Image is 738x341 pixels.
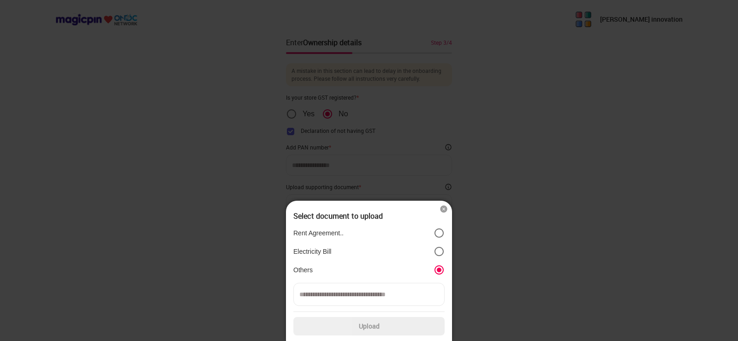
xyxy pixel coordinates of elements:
img: cross_icon.7ade555c.svg [439,204,448,214]
p: Others [293,266,313,274]
p: Rent Agreement.. [293,229,344,237]
div: Select document to upload [293,212,445,220]
p: Electricity Bill [293,247,331,256]
div: position [293,224,445,279]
